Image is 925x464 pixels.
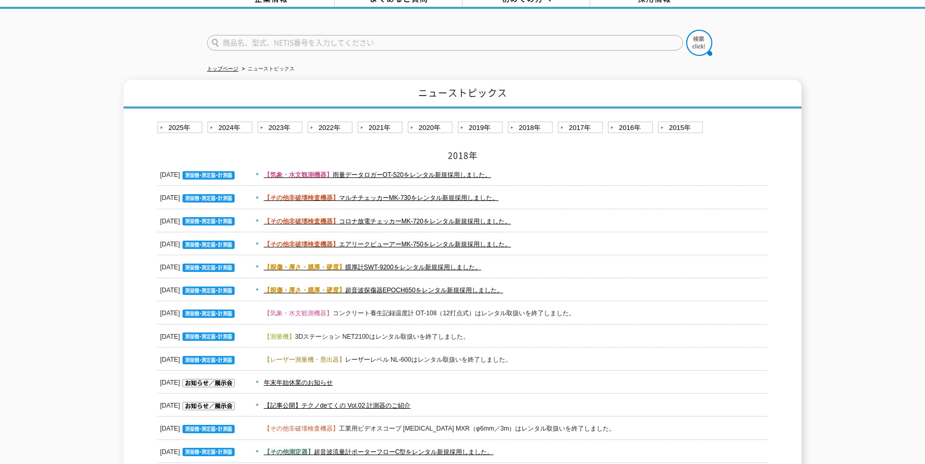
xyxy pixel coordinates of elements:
dt: [DATE] [160,394,237,412]
a: トップページ [207,66,238,72]
img: お知らせ [182,402,235,410]
span: 工業用ビデオスコープ [MEDICAL_DATA] MXR（φ6mm／3m）はレンタル取扱いを終了しました。 [252,422,768,435]
a: 【記事公開】テクノdeてくの Vol.02 計測器のご紹介 [264,402,411,409]
a: 2022年 [308,122,355,135]
span: 【その他非破壊検査機器】 [264,425,339,432]
img: btn_search.png [686,30,712,56]
img: お知らせ [182,379,235,387]
img: 測量機・測定器・計測器 [182,310,235,318]
a: 2025年 [157,122,205,135]
span: 【その他非破壊検査機器】 [264,241,339,248]
dt: [DATE] [160,210,237,228]
a: 【その他非破壊検査機器】エアリークビューアーMK-750をレンタル新規採用しました。 [264,241,511,248]
img: 測量機・測定器・計測器 [182,425,235,433]
a: 2019年 [458,122,505,135]
img: 測量機・測定器・計測器 [182,217,235,225]
span: 【気象・水文観測機器】 [264,171,333,179]
dt: [DATE] [160,348,237,366]
dt: [DATE] [160,186,237,204]
img: 測量機・測定器・計測器 [182,448,235,456]
span: レーザーレベル NL-600はレンタル取扱いを終了しました。 [252,353,768,366]
dt: [DATE] [160,417,237,435]
a: 【その他非破壊検査機器】マルチチェッカーMK-730をレンタル新規採用しました。 [264,194,498,201]
li: ニューストピックス [240,64,295,75]
span: 【探傷・厚さ・膜厚・硬度】 [264,287,345,294]
dt: [DATE] [160,371,237,389]
dt: [DATE] [160,233,237,251]
a: 2016年 [608,122,655,135]
dt: [DATE] [160,325,237,343]
span: コンクリート養生記録温度計 OT-108（12打点式）はレンタル取扱いを終了しました。 [252,307,768,319]
a: 2024年 [208,122,255,135]
a: 【探傷・厚さ・膜厚・硬度】膜厚計SWT-9200をレンタル新規採用しました。 [264,264,481,271]
dt: [DATE] [160,256,237,273]
span: 【気象・水文観測機器】 [264,310,333,317]
img: 測量機・測定器・計測器 [182,332,235,341]
h2: 2018年 [157,150,768,161]
span: 【探傷・厚さ・膜厚・硬度】 [264,264,345,271]
a: 2017年 [558,122,605,135]
a: 2020年 [408,122,455,135]
dt: [DATE] [160,163,237,181]
a: 【その他測定器】超音波流量計ポーターフローC型をレンタル新規採用しました。 [264,448,494,456]
img: 測量機・測定器・計測器 [182,287,235,295]
dt: [DATE] [160,441,237,458]
dt: [DATE] [160,302,237,319]
h1: ニューストピックス [124,80,801,109]
a: 【その他非破壊検査機器】コロナ放電チェッカーMK-720をレンタル新規採用しました。 [264,218,511,225]
span: 【その他非破壊検査機器】 [264,194,339,201]
a: 2023年 [258,122,305,135]
img: 測量機・測定器・計測器 [182,241,235,249]
a: 2018年 [508,122,555,135]
img: 測量機・測定器・計測器 [182,356,235,364]
span: 【測量機】 [264,333,295,340]
a: 2021年 [358,122,405,135]
img: 測量機・測定器・計測器 [182,194,235,203]
input: 商品名、型式、NETIS番号を入力してください [207,35,683,51]
span: 【レーザー測量機・墨出器】 [264,356,345,363]
a: 2015年 [658,122,705,135]
span: 【その他非破壊検査機器】 [264,218,339,225]
a: 【気象・水文観測機器】雨量データロガーOT-520をレンタル新規採用しました。 [264,171,491,179]
dt: [DATE] [160,279,237,296]
a: 【探傷・厚さ・膜厚・硬度】超音波探傷器EPOCH650をレンタル新規採用しました。 [264,287,503,294]
img: 測量機・測定器・計測器 [182,171,235,180]
img: 測量機・測定器・計測器 [182,264,235,272]
span: 【その他測定器】 [264,448,314,456]
span: 3Dステーション NET2100はレンタル取扱いを終了しました。 [252,330,768,343]
a: 年末年始休業のお知らせ [264,379,333,386]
